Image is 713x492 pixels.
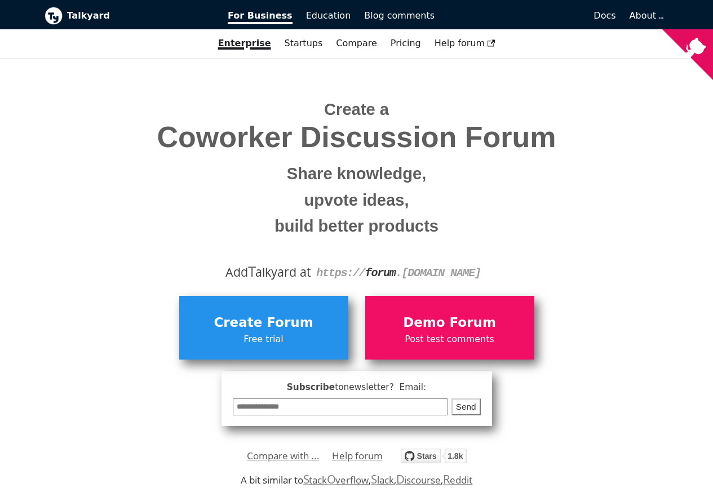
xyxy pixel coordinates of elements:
a: Enterprise [211,34,278,53]
a: About [630,10,662,21]
a: Education [299,6,358,25]
div: Add alkyard at [53,263,661,282]
span: D [396,471,405,487]
a: Reddit [443,473,472,486]
a: Help forum [428,34,502,53]
span: Create a [324,100,389,118]
span: Post test comments [371,332,529,347]
span: S [303,471,309,487]
a: Compare with ... [247,447,320,464]
a: Demo ForumPost test comments [365,296,534,359]
a: Compare [336,38,377,48]
img: talkyard.svg [401,449,467,463]
span: Create Forum [185,312,343,334]
a: Blog comments [357,6,441,25]
span: T [248,261,256,281]
span: Blog comments [364,10,435,21]
small: Share knowledge, [53,161,661,187]
a: Star debiki/talkyard on GitHub [401,450,467,467]
small: build better products [53,213,661,240]
span: O [327,471,336,487]
span: R [443,471,450,487]
a: Talkyard logoTalkyard [45,7,212,25]
span: Docs [594,10,615,21]
a: StackOverflow [303,473,369,486]
span: Free trial [185,332,343,347]
img: Talkyard logo [45,7,63,25]
code: https:// . [DOMAIN_NAME] [316,267,481,280]
span: to newsletter ? Email: [335,382,426,392]
span: Demo Forum [371,312,529,334]
span: Coworker Discussion Forum [53,121,661,153]
span: S [371,471,377,487]
b: Talkyard [67,8,212,23]
a: Create ForumFree trial [179,296,348,359]
a: Docs [441,6,623,25]
a: Startups [278,34,330,53]
a: Slack [371,473,393,486]
span: Education [306,10,351,21]
span: For Business [228,10,293,24]
small: upvote ideas, [53,187,661,214]
a: Discourse [396,473,441,486]
span: Help forum [435,38,495,48]
span: Subscribe [233,380,481,395]
strong: forum [365,267,396,280]
button: Send [451,398,481,416]
a: For Business [221,6,299,25]
a: Help forum [332,447,383,464]
a: Pricing [384,34,428,53]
